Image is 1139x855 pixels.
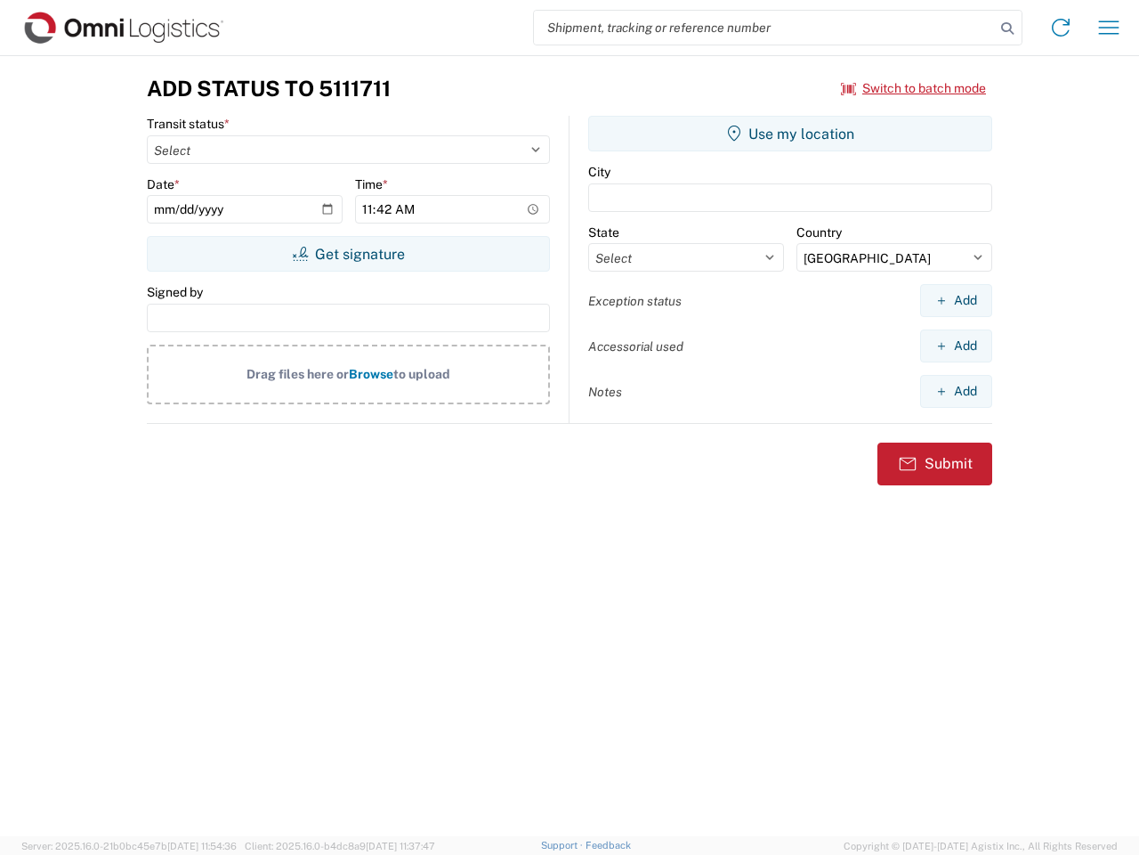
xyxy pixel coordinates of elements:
[393,367,450,381] span: to upload
[534,11,995,45] input: Shipment, tracking or reference number
[920,284,992,317] button: Add
[586,840,631,851] a: Feedback
[796,224,842,240] label: Country
[167,841,237,851] span: [DATE] 11:54:36
[588,338,683,354] label: Accessorial used
[246,367,349,381] span: Drag files here or
[920,375,992,408] button: Add
[841,74,986,103] button: Switch to batch mode
[844,838,1118,854] span: Copyright © [DATE]-[DATE] Agistix Inc., All Rights Reserved
[920,330,992,362] button: Add
[147,236,550,272] button: Get signature
[21,841,237,851] span: Server: 2025.16.0-21b0bc45e7b
[349,367,393,381] span: Browse
[366,841,435,851] span: [DATE] 11:37:47
[588,116,992,151] button: Use my location
[147,176,180,192] label: Date
[147,116,230,132] label: Transit status
[355,176,388,192] label: Time
[245,841,435,851] span: Client: 2025.16.0-b4dc8a9
[588,164,610,180] label: City
[541,840,586,851] a: Support
[588,384,622,400] label: Notes
[588,293,682,309] label: Exception status
[877,443,992,485] button: Submit
[147,76,391,102] h3: Add Status to 5111711
[147,284,203,300] label: Signed by
[588,224,619,240] label: State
